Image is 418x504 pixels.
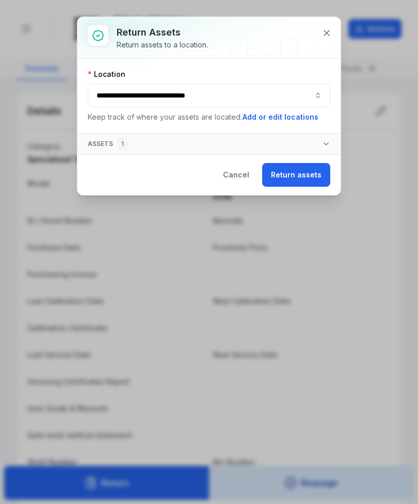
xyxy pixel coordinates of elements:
button: Add or edit locations [242,111,319,123]
button: Assets1 [77,134,341,154]
button: Cancel [214,163,258,187]
div: 1 [117,138,128,150]
div: Return assets to a location. [117,40,208,50]
h3: Return assets [117,25,208,40]
p: Keep track of where your assets are located. [88,111,330,123]
button: Return assets [262,163,330,187]
label: Location [88,69,125,79]
span: Assets [88,138,128,150]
